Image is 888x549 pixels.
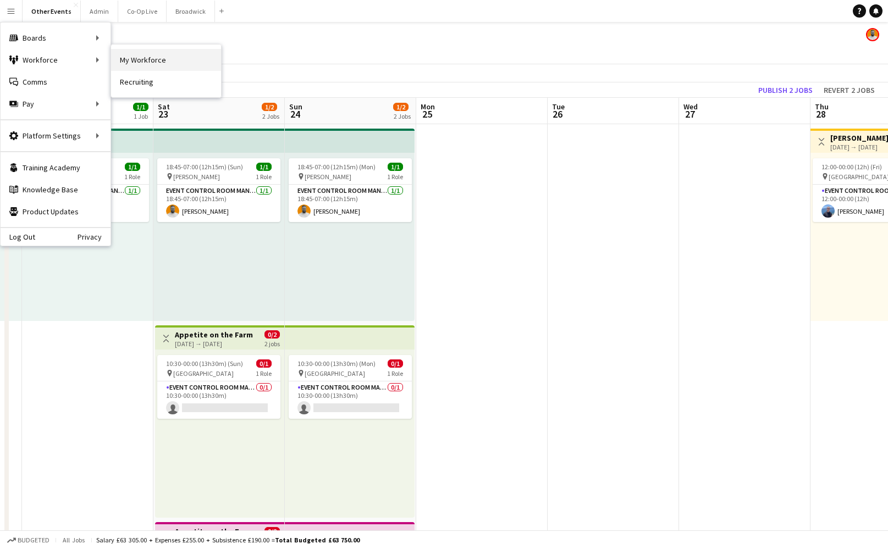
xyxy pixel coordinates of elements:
[305,173,351,181] span: [PERSON_NAME]
[819,83,879,97] button: Revert 2 jobs
[1,27,111,49] div: Boards
[297,163,376,171] span: 18:45-07:00 (12h15m) (Mon)
[821,163,882,171] span: 12:00-00:00 (12h) (Fri)
[124,173,140,181] span: 1 Role
[23,1,81,22] button: Other Events
[166,163,243,171] span: 18:45-07:00 (12h15m) (Sun)
[157,381,280,419] app-card-role: Event Control Room Manager0/110:30-00:00 (13h30m)
[1,179,111,201] a: Knowledge Base
[387,369,403,378] span: 1 Role
[175,526,253,536] h3: Appetite on the Farm
[552,102,565,112] span: Tue
[387,173,403,181] span: 1 Role
[683,102,698,112] span: Wed
[264,339,280,348] div: 2 jobs
[394,112,411,120] div: 2 Jobs
[1,201,111,223] a: Product Updates
[256,369,272,378] span: 1 Role
[111,71,221,93] a: Recruiting
[166,359,243,368] span: 10:30-00:00 (13h30m) (Sun)
[81,1,118,22] button: Admin
[175,330,253,340] h3: Appetite on the Farm
[158,102,170,112] span: Sat
[1,71,111,93] a: Comms
[1,93,111,115] div: Pay
[262,112,279,120] div: 2 Jobs
[550,108,565,120] span: 26
[173,369,234,378] span: [GEOGRAPHIC_DATA]
[125,163,140,171] span: 1/1
[421,102,435,112] span: Mon
[682,108,698,120] span: 27
[175,340,253,348] div: [DATE] → [DATE]
[1,125,111,147] div: Platform Settings
[815,102,829,112] span: Thu
[256,359,272,368] span: 0/1
[289,185,412,222] app-card-role: Event Control Room Manager1/118:45-07:00 (12h15m)[PERSON_NAME]
[289,381,412,419] app-card-role: Event Control Room Manager0/110:30-00:00 (13h30m)
[256,173,272,181] span: 1 Role
[96,536,360,544] div: Salary £63 305.00 + Expenses £255.00 + Subsistence £190.00 =
[289,102,302,112] span: Sun
[157,185,280,222] app-card-role: Event Control Room Manager1/118:45-07:00 (12h15m)[PERSON_NAME]
[419,108,435,120] span: 25
[1,232,35,241] a: Log Out
[1,157,111,179] a: Training Academy
[173,173,220,181] span: [PERSON_NAME]
[288,108,302,120] span: 24
[388,359,403,368] span: 0/1
[754,83,817,97] button: Publish 2 jobs
[275,536,360,544] span: Total Budgeted £63 750.00
[157,158,280,222] app-job-card: 18:45-07:00 (12h15m) (Sun)1/1 [PERSON_NAME]1 RoleEvent Control Room Manager1/118:45-07:00 (12h15m...
[289,158,412,222] app-job-card: 18:45-07:00 (12h15m) (Mon)1/1 [PERSON_NAME]1 RoleEvent Control Room Manager1/118:45-07:00 (12h15m...
[1,49,111,71] div: Workforce
[264,527,280,535] span: 0/2
[393,103,409,111] span: 1/2
[133,103,148,111] span: 1/1
[60,536,87,544] span: All jobs
[866,28,879,41] app-user-avatar: Ben Sidaway
[167,1,215,22] button: Broadwick
[134,112,148,120] div: 1 Job
[18,536,49,544] span: Budgeted
[388,163,403,171] span: 1/1
[305,369,365,378] span: [GEOGRAPHIC_DATA]
[813,108,829,120] span: 28
[157,355,280,419] app-job-card: 10:30-00:00 (13h30m) (Sun)0/1 [GEOGRAPHIC_DATA]1 RoleEvent Control Room Manager0/110:30-00:00 (13...
[156,108,170,120] span: 23
[111,49,221,71] a: My Workforce
[264,330,280,339] span: 0/2
[78,232,111,241] a: Privacy
[289,355,412,419] app-job-card: 10:30-00:00 (13h30m) (Mon)0/1 [GEOGRAPHIC_DATA]1 RoleEvent Control Room Manager0/110:30-00:00 (13...
[256,163,272,171] span: 1/1
[262,103,277,111] span: 1/2
[297,359,376,368] span: 10:30-00:00 (13h30m) (Mon)
[5,534,51,546] button: Budgeted
[118,1,167,22] button: Co-Op Live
